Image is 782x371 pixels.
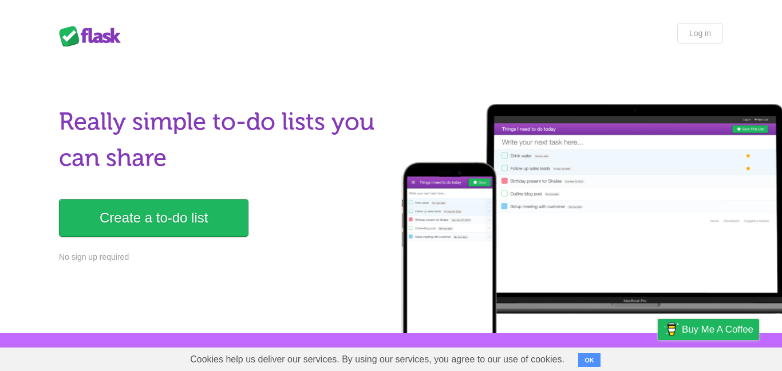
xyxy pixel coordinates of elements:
button: OK [578,353,601,367]
a: Buy me a coffee [658,319,759,340]
div: Flask Lists [59,26,128,46]
img: Buy me a coffee [663,319,679,339]
a: Create a to-do list [59,199,248,237]
span: Cookies help us deliver our services. By using our services, you agree to our use of cookies. [179,348,576,371]
h1: Really simple to-do lists you can share [59,104,384,176]
a: Log in [677,23,723,44]
span: Buy me a coffee [682,319,753,339]
p: No sign up required [59,251,384,263]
